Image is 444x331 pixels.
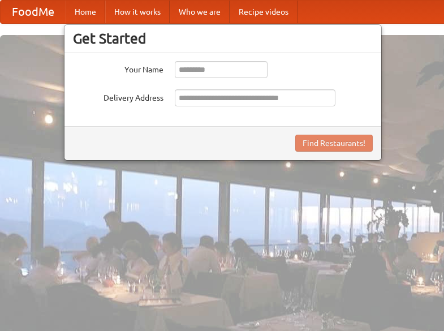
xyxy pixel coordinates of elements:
[295,135,373,152] button: Find Restaurants!
[73,30,373,47] h3: Get Started
[1,1,66,23] a: FoodMe
[73,89,163,104] label: Delivery Address
[170,1,230,23] a: Who we are
[73,61,163,75] label: Your Name
[66,1,105,23] a: Home
[230,1,298,23] a: Recipe videos
[105,1,170,23] a: How it works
